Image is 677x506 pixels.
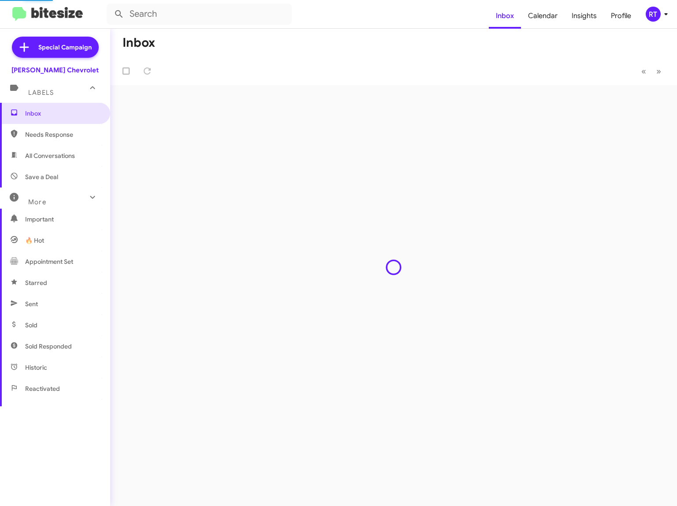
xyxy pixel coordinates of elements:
[489,3,521,29] a: Inbox
[25,109,100,118] span: Inbox
[28,89,54,97] span: Labels
[25,342,72,351] span: Sold Responded
[25,236,44,245] span: 🔥 Hot
[25,300,38,308] span: Sent
[638,7,667,22] button: RT
[123,36,155,50] h1: Inbox
[521,3,565,29] a: Calendar
[12,37,99,58] a: Special Campaign
[636,62,666,80] nav: Page navigation example
[25,321,37,330] span: Sold
[604,3,638,29] a: Profile
[38,43,92,52] span: Special Campaign
[25,363,47,372] span: Historic
[107,4,292,25] input: Search
[25,405,49,414] span: Finished
[651,62,666,80] button: Next
[25,384,60,393] span: Reactivated
[25,257,73,266] span: Appointment Set
[25,215,100,224] span: Important
[641,66,646,77] span: «
[25,151,75,160] span: All Conversations
[656,66,661,77] span: »
[11,66,99,75] div: [PERSON_NAME] Chevrolet
[25,172,58,181] span: Save a Deal
[25,278,47,287] span: Starred
[25,130,100,139] span: Needs Response
[28,198,46,206] span: More
[636,62,651,80] button: Previous
[565,3,604,29] a: Insights
[646,7,661,22] div: RT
